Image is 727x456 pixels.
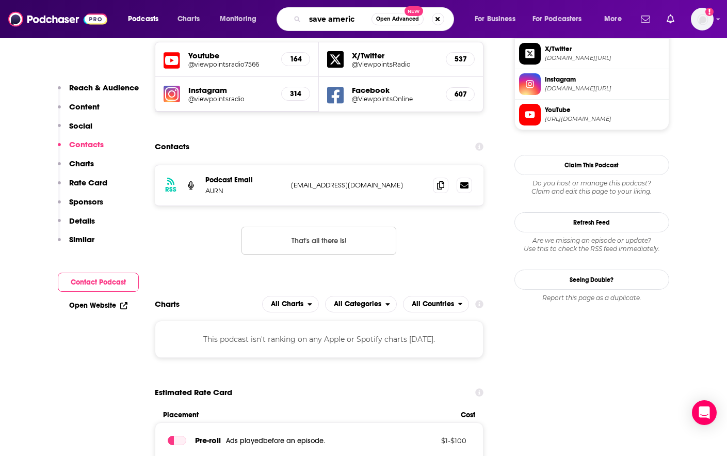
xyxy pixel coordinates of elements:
[545,44,665,54] span: X/Twitter
[121,11,172,27] button: open menu
[290,89,301,98] h5: 314
[58,102,100,121] button: Content
[412,301,454,308] span: All Countries
[519,43,665,65] a: X/Twitter[DOMAIN_NAME][URL]
[155,137,189,156] h2: Contacts
[514,270,669,290] a: Seeing Double?
[467,11,528,27] button: open menu
[403,296,470,312] button: open menu
[155,321,484,358] div: This podcast isn't ranking on any Apple or Spotify charts [DATE].
[226,436,325,445] span: Ads played before an episode .
[461,411,475,419] span: Cost
[604,12,622,26] span: More
[69,216,95,226] p: Details
[376,17,419,22] span: Open Advanced
[155,383,232,402] span: Estimated Rate Card
[58,234,94,254] button: Similar
[188,85,273,95] h5: Instagram
[352,95,438,103] a: @ViewpointsOnline
[514,155,669,175] button: Claim This Podcast
[597,11,635,27] button: open menu
[69,178,107,187] p: Rate Card
[69,102,100,112] p: Content
[213,11,270,27] button: open menu
[188,60,273,68] a: @viewpointsradio7566
[69,121,92,131] p: Social
[514,294,669,302] div: Report this page as a duplicate.
[155,299,180,309] h2: Charts
[286,7,464,31] div: Search podcasts, credits, & more...
[545,75,665,84] span: Instagram
[325,296,397,312] button: open menu
[545,105,665,115] span: YouTube
[69,159,94,168] p: Charts
[195,435,221,445] span: Pre -roll
[545,115,665,123] span: https://www.youtube.com/@viewpointsradio7566
[291,181,425,190] p: [EMAIL_ADDRESS][DOMAIN_NAME]
[305,11,371,27] input: Search podcasts, credits, & more...
[241,227,396,255] button: Nothing here.
[8,9,107,29] img: Podchaser - Follow, Share and Rate Podcasts
[371,13,424,25] button: Open AdvancedNew
[163,411,453,419] span: Placement
[519,104,665,125] a: YouTube[URL][DOMAIN_NAME]
[69,234,94,244] p: Similar
[514,179,669,196] div: Claim and edit this page to your liking.
[403,296,470,312] h2: Countries
[220,12,256,26] span: Monitoring
[128,12,158,26] span: Podcasts
[271,301,303,308] span: All Charts
[325,296,397,312] h2: Categories
[637,10,654,28] a: Show notifications dropdown
[205,186,283,195] p: AURN
[58,216,95,235] button: Details
[514,237,669,253] div: Are we missing an episode or update? Use this to check the RSS feed immediately.
[58,197,103,216] button: Sponsors
[69,83,139,92] p: Reach & Audience
[545,54,665,62] span: twitter.com/ViewpointsRadio
[290,55,301,64] h5: 164
[164,86,180,102] img: iconImage
[352,60,438,68] a: @ViewpointsRadio
[69,197,103,207] p: Sponsors
[58,83,139,102] button: Reach & Audience
[177,12,200,26] span: Charts
[262,296,319,312] button: open menu
[58,159,94,178] button: Charts
[352,51,438,60] h5: X/Twitter
[58,139,104,159] button: Contacts
[405,6,423,16] span: New
[69,301,127,310] a: Open Website
[691,8,714,30] span: Logged in as SkyHorsePub35
[691,8,714,30] button: Show profile menu
[545,85,665,92] span: instagram.com/viewpointsradio
[705,8,714,16] svg: Add a profile image
[514,179,669,187] span: Do you host or manage this podcast?
[69,139,104,149] p: Contacts
[58,178,107,197] button: Rate Card
[475,12,515,26] span: For Business
[205,176,283,184] p: Podcast Email
[519,73,665,95] a: Instagram[DOMAIN_NAME][URL]
[58,273,139,292] button: Contact Podcast
[188,95,273,103] a: @viewpointsradio
[399,436,466,445] p: $ 1 - $ 100
[171,11,206,27] a: Charts
[691,8,714,30] img: User Profile
[334,301,381,308] span: All Categories
[262,296,319,312] h2: Platforms
[188,51,273,60] h5: Youtube
[663,10,678,28] a: Show notifications dropdown
[526,11,597,27] button: open menu
[58,121,92,140] button: Social
[455,55,466,64] h5: 537
[692,400,717,425] div: Open Intercom Messenger
[455,90,466,99] h5: 607
[165,185,176,194] h3: RSS
[352,85,438,95] h5: Facebook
